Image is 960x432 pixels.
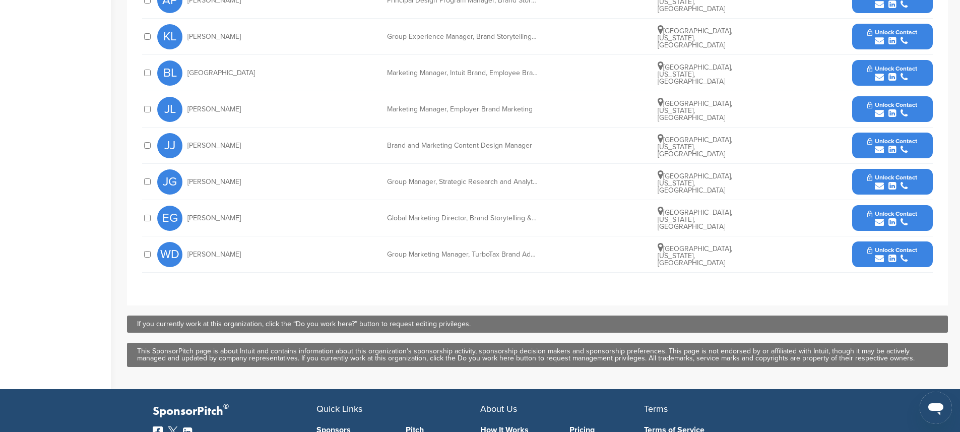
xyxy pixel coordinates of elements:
button: Unlock Contact [855,167,929,197]
span: Unlock Contact [867,174,917,181]
button: Unlock Contact [855,203,929,233]
div: Brand and Marketing Content Design Manager [387,142,538,149]
span: WD [157,242,182,267]
div: Marketing Manager, Intuit Brand, Employee Brand & DEI [387,70,538,77]
span: [GEOGRAPHIC_DATA] [187,70,255,77]
span: JL [157,97,182,122]
span: EG [157,206,182,231]
button: Unlock Contact [855,22,929,52]
div: Global Marketing Director, Brand Storytelling & Experiences [387,215,538,222]
span: [PERSON_NAME] [187,33,241,40]
span: Unlock Contact [867,101,917,108]
span: Terms [644,403,668,414]
p: SponsorPitch [153,404,316,419]
span: Unlock Contact [867,138,917,145]
span: [GEOGRAPHIC_DATA], [US_STATE], [GEOGRAPHIC_DATA] [658,208,732,231]
span: About Us [480,403,517,414]
span: Unlock Contact [867,246,917,254]
span: [PERSON_NAME] [187,106,241,113]
span: [GEOGRAPHIC_DATA], [US_STATE], [GEOGRAPHIC_DATA] [658,136,732,158]
div: Marketing Manager, Employer Brand Marketing [387,106,538,113]
span: Quick Links [316,403,362,414]
button: Unlock Contact [855,131,929,161]
button: Unlock Contact [855,94,929,125]
span: Unlock Contact [867,210,917,217]
span: [GEOGRAPHIC_DATA], [US_STATE], [GEOGRAPHIC_DATA] [658,244,732,267]
div: This SponsorPitch page is about Intuit and contains information about this organization's sponsor... [137,348,938,362]
div: Group Marketing Manager, TurboTax Brand Advertising [387,251,538,258]
span: [PERSON_NAME] [187,215,241,222]
span: [PERSON_NAME] [187,251,241,258]
span: BL [157,60,182,86]
span: JG [157,169,182,195]
button: Unlock Contact [855,58,929,88]
span: KL [157,24,182,49]
button: Unlock Contact [855,239,929,270]
span: Unlock Contact [867,29,917,36]
span: [GEOGRAPHIC_DATA], [US_STATE], [GEOGRAPHIC_DATA] [658,172,732,195]
div: Group Manager, Strategic Research and Analytics, Intuit Brand Marketing Team [387,178,538,186]
div: Group Experience Manager, Brand Storytelling & Experiences [387,33,538,40]
span: Unlock Contact [867,65,917,72]
span: JJ [157,133,182,158]
div: If you currently work at this organization, click the “Do you work here?” button to request editi... [137,321,938,328]
span: [GEOGRAPHIC_DATA], [US_STATE], [GEOGRAPHIC_DATA] [658,99,732,122]
span: [GEOGRAPHIC_DATA], [US_STATE], [GEOGRAPHIC_DATA] [658,63,732,86]
span: ® [223,400,229,413]
iframe: Button to launch messaging window [920,392,952,424]
span: [GEOGRAPHIC_DATA], [US_STATE], [GEOGRAPHIC_DATA] [658,27,732,49]
span: [PERSON_NAME] [187,142,241,149]
span: [PERSON_NAME] [187,178,241,186]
